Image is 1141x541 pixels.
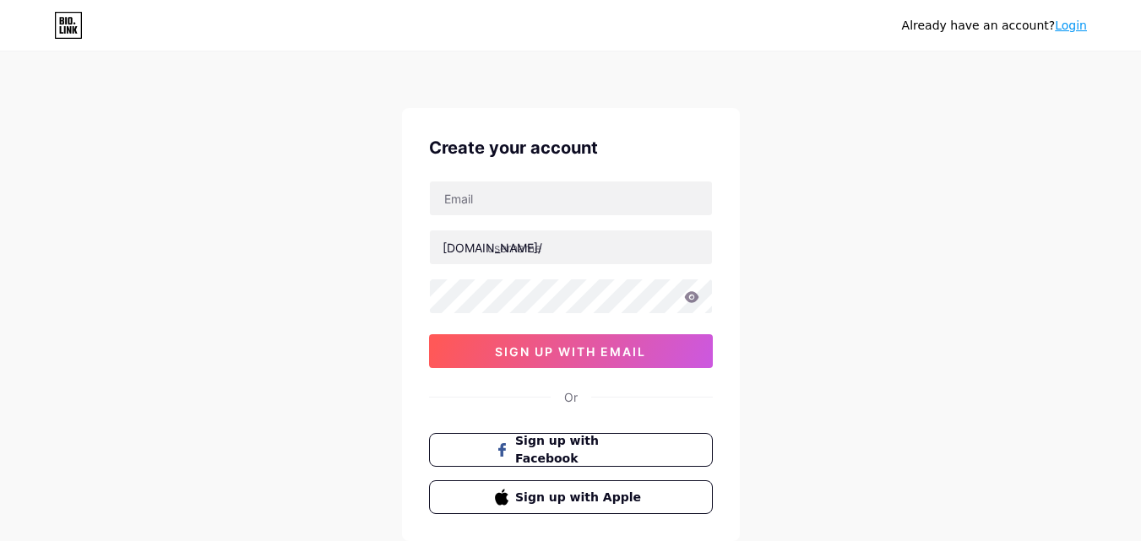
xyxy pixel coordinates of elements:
input: Email [430,181,712,215]
button: sign up with email [429,334,713,368]
input: username [430,230,712,264]
button: Sign up with Apple [429,480,713,514]
div: Create your account [429,135,713,160]
button: Sign up with Facebook [429,433,713,467]
span: sign up with email [495,344,646,359]
div: Or [564,388,578,406]
span: Sign up with Apple [515,489,646,506]
div: [DOMAIN_NAME]/ [443,239,542,257]
div: Already have an account? [902,17,1087,35]
span: Sign up with Facebook [515,432,646,468]
a: Login [1055,19,1087,32]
